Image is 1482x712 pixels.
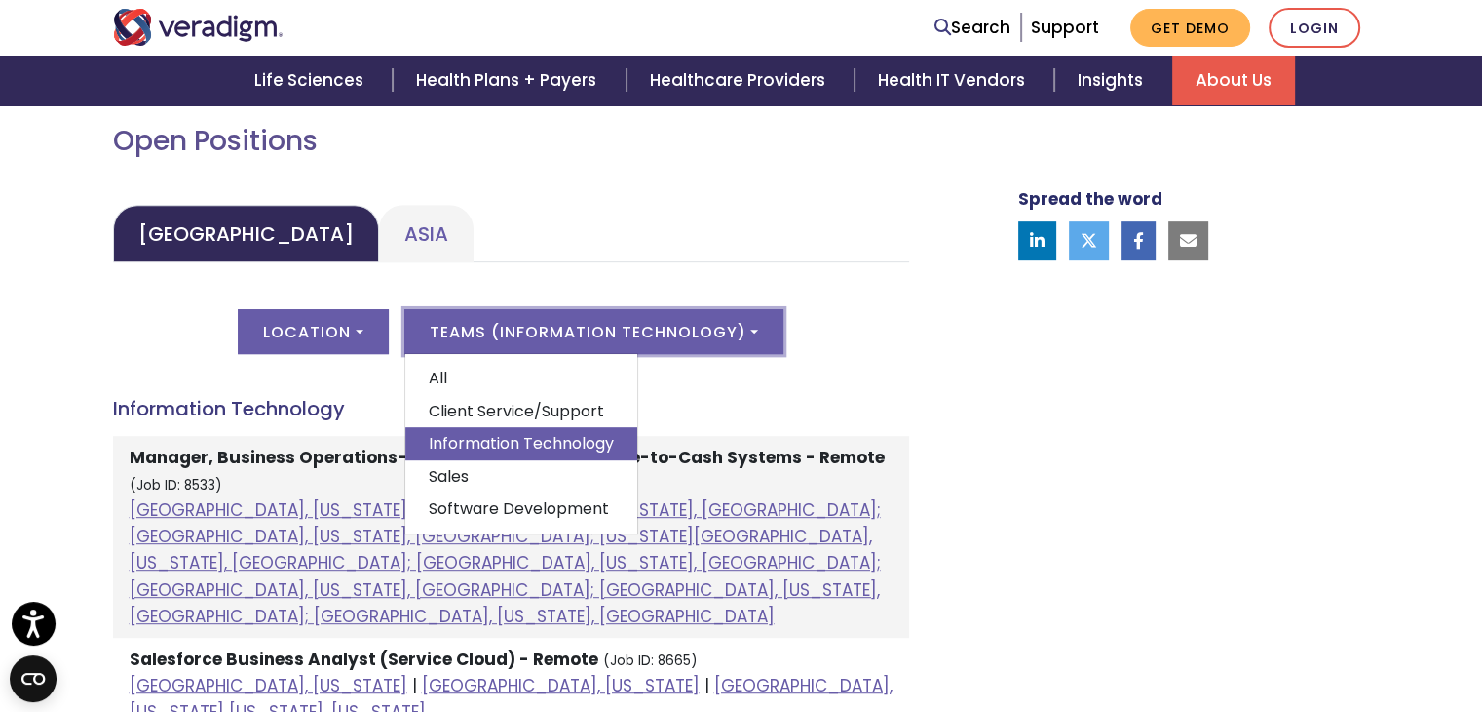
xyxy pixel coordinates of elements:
[405,460,637,494] a: Sales
[1054,56,1172,105] a: Insights
[934,15,1010,41] a: Search
[405,395,637,428] a: Client Service/Support
[412,674,417,697] span: |
[379,205,474,262] a: Asia
[405,493,637,526] a: Software Development
[113,125,909,158] h2: Open Positions
[405,362,637,395] a: All
[603,652,698,670] small: (Job ID: 8665)
[231,56,393,105] a: Life Sciences
[130,674,407,697] a: [GEOGRAPHIC_DATA], [US_STATE]
[113,397,909,420] h4: Information Technology
[405,427,637,460] a: Information Technology
[1269,8,1360,48] a: Login
[130,498,881,628] a: [GEOGRAPHIC_DATA], [US_STATE]; [GEOGRAPHIC_DATA], [US_STATE], [GEOGRAPHIC_DATA]; [GEOGRAPHIC_DATA...
[422,674,700,697] a: [GEOGRAPHIC_DATA], [US_STATE]
[1172,56,1295,105] a: About Us
[1130,9,1250,47] a: Get Demo
[130,476,222,494] small: (Job ID: 8533)
[393,56,626,105] a: Health Plans + Payers
[404,309,783,354] button: Teams (Information Technology)
[113,205,379,262] a: [GEOGRAPHIC_DATA]
[130,648,598,671] strong: Salesforce Business Analyst (Service Cloud) - Remote
[627,56,855,105] a: Healthcare Providers
[238,309,388,354] button: Location
[113,9,284,46] img: Veradigm logo
[704,674,709,697] span: |
[10,655,57,702] button: Open CMP widget
[1031,16,1099,39] a: Support
[1018,187,1162,211] strong: Spread the word
[855,56,1054,105] a: Health IT Vendors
